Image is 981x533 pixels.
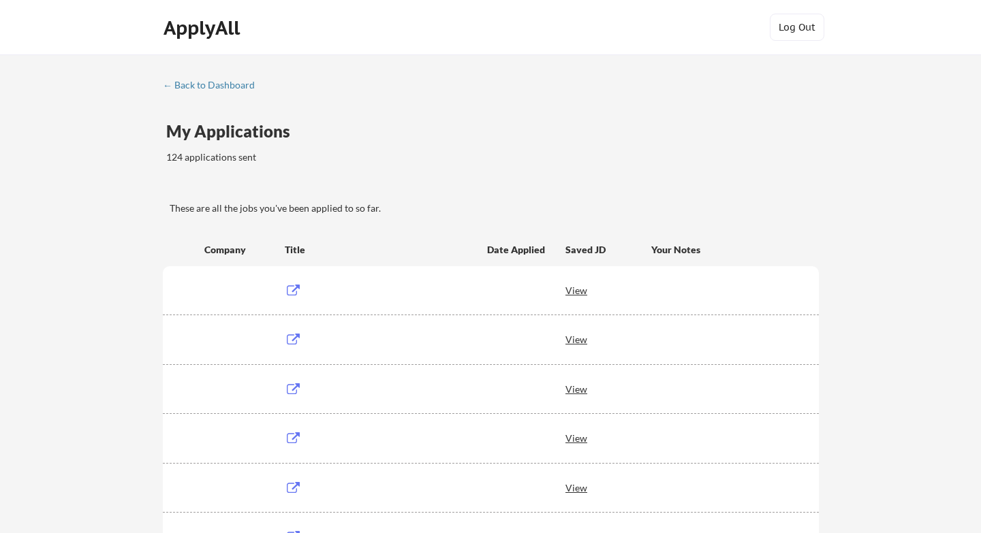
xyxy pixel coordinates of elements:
[163,80,265,90] div: ← Back to Dashboard
[166,150,430,164] div: 124 applications sent
[651,243,807,257] div: Your Notes
[163,16,244,39] div: ApplyAll
[166,123,301,140] div: My Applications
[166,175,255,189] div: These are all the jobs you've been applied to so far.
[565,327,651,351] div: View
[565,376,651,401] div: View
[487,243,547,257] div: Date Applied
[170,201,819,215] div: These are all the jobs you've been applied to so far.
[770,14,824,41] button: Log Out
[565,475,651,500] div: View
[265,175,365,189] div: These are job applications we think you'd be a good fit for, but couldn't apply you to automatica...
[565,237,651,261] div: Saved JD
[163,80,265,93] a: ← Back to Dashboard
[565,278,651,302] div: View
[285,243,474,257] div: Title
[204,243,272,257] div: Company
[565,425,651,450] div: View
